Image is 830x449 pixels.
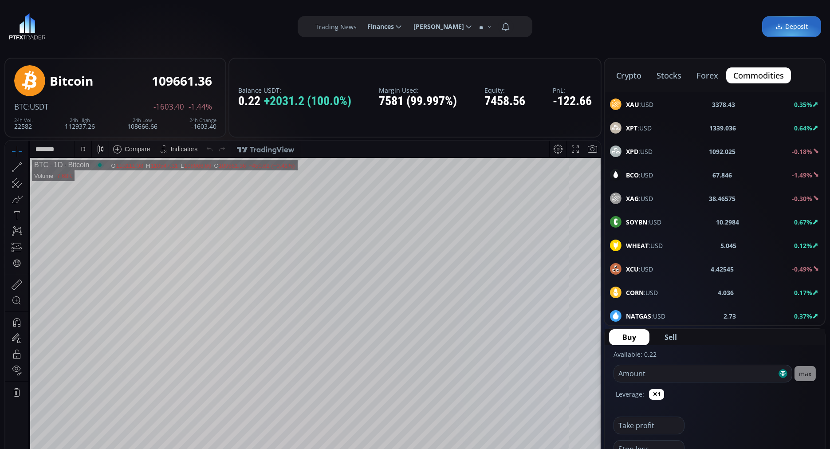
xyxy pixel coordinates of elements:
label: PnL: [553,87,592,94]
div: Toggle Log Scale [561,352,576,369]
span: -1603.40 [153,103,184,111]
b: XPD [626,147,638,156]
div: Toggle Auto Scale [576,352,594,369]
b: 1339.036 [710,123,736,133]
b: 0.35% [794,100,812,109]
span: :USDT [28,102,48,112]
img: LOGO [9,13,46,40]
div: 110111.98 [111,22,138,28]
b: 0.17% [794,288,812,297]
b: -0.18% [792,147,812,156]
span: :USD [626,217,661,227]
div: Compare [119,5,145,12]
b: XAU [626,100,639,109]
span: -1.44% [189,103,212,111]
div: 110547.31 [145,22,172,28]
div: Bitcoin [50,74,93,88]
span: BTC [14,102,28,112]
div: 22582 [14,118,33,130]
div: 1D [43,20,57,28]
b: XPT [626,124,637,132]
label: Margin Used: [379,87,457,94]
div: L [175,22,179,28]
div: H [141,22,145,28]
div: 108666.66 [127,118,157,130]
label: Trading News [315,22,357,32]
div: 109661.36 [152,74,212,88]
div: 3m [58,357,66,364]
button: 11:38:54 (UTC) [492,352,540,369]
span: Finances [361,18,394,35]
b: 4.036 [718,288,734,297]
button: Sell [651,329,690,345]
b: XAG [626,194,639,203]
div: -122.66 [553,95,592,108]
b: -0.30% [792,194,812,203]
a: Deposit [762,16,821,37]
b: 3378.43 [712,100,736,109]
span: :USD [626,311,665,321]
b: 0.64% [794,124,812,132]
span: :USD [626,123,652,133]
span: 11:38:54 (UTC) [495,357,537,364]
b: 0.12% [794,241,812,250]
div: 7.68K [51,32,67,39]
div: C [209,22,213,28]
div: 1y [45,357,51,364]
div: 1d [100,357,107,364]
span: [PERSON_NAME] [407,18,464,35]
b: 67.846 [713,170,732,180]
div: BTC [29,20,43,28]
div: Go to [119,352,133,369]
b: 4.42545 [711,264,734,274]
div: 24h Vol. [14,118,33,123]
b: SOYBN [626,218,647,226]
div: O [106,22,110,28]
label: Balance USDT: [238,87,351,94]
b: -1.49% [792,171,812,179]
div: 24h Low [127,118,157,123]
span: Buy [622,332,636,343]
div: 5y [32,357,39,364]
b: 38.46575 [709,194,736,203]
b: 0.37% [794,312,812,320]
div: 24h Change [189,118,216,123]
b: WHEAT [626,241,649,250]
b: XCU [626,265,639,273]
label: Equity: [484,87,525,94]
label: Leverage: [616,390,644,399]
div: −450.62 (−0.41%) [243,22,289,28]
span: Deposit [775,22,808,32]
div: Market open [90,20,98,28]
b: NATGAS [626,312,651,320]
b: 5.045 [720,241,736,250]
div: 0.22 [238,95,351,108]
button: Buy [609,329,649,345]
div: Bitcoin [57,20,84,28]
div: auto [579,357,591,364]
div: Volume [29,32,48,39]
b: 2.73 [724,311,736,321]
label: Available: 0.22 [614,350,657,358]
span: :USD [626,241,663,250]
span: Sell [665,332,677,343]
b: CORN [626,288,644,297]
span: :USD [626,100,653,109]
div: Indicators [165,5,193,12]
div: 7458.56 [484,95,525,108]
div: 7581 (99.997%) [379,95,457,108]
span: :USD [626,264,653,274]
div: Hide Drawings Toolbar [20,331,24,343]
div: 5d [87,357,94,364]
div: 108666.66 [179,22,206,28]
span: +2031.2 (100.0%) [264,95,351,108]
span: :USD [626,170,653,180]
div: 112937.26 [65,118,95,130]
b: -0.49% [792,265,812,273]
button: ✕1 [649,389,664,400]
div: Toggle Percentage [549,352,561,369]
span: :USD [626,194,653,203]
button: forex [689,67,725,83]
span: :USD [626,288,658,297]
